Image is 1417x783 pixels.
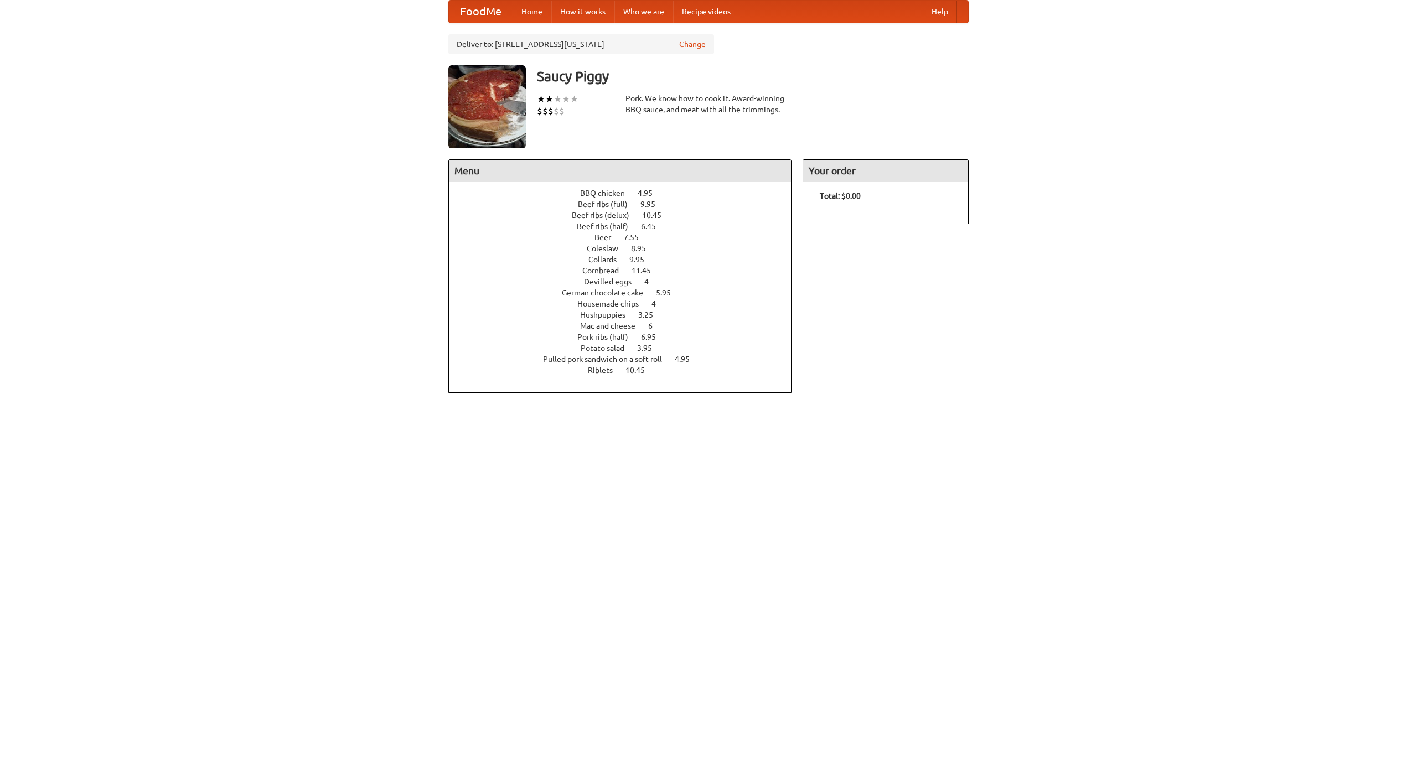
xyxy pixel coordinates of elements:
span: 7.55 [624,233,650,242]
a: Beef ribs (delux) 10.45 [572,211,682,220]
a: Cornbread 11.45 [582,266,671,275]
a: Beef ribs (half) 6.45 [577,222,676,231]
span: Riblets [588,366,624,375]
span: Potato salad [581,344,635,352]
a: Riblets 10.45 [588,366,665,375]
img: angular.jpg [448,65,526,148]
div: Deliver to: [STREET_ADDRESS][US_STATE] [448,34,714,54]
span: Pork ribs (half) [577,333,639,341]
span: 5.95 [656,288,682,297]
span: Cornbread [582,266,630,275]
a: Collards 9.95 [588,255,665,264]
span: Housemade chips [577,299,650,308]
span: Beer [594,233,622,242]
span: Coleslaw [587,244,629,253]
a: Change [679,39,706,50]
a: Recipe videos [673,1,739,23]
h3: Saucy Piggy [537,65,969,87]
li: $ [559,105,565,117]
a: Pulled pork sandwich on a soft roll 4.95 [543,355,710,364]
span: 11.45 [632,266,662,275]
span: 4 [644,277,660,286]
a: Help [923,1,957,23]
a: Beef ribs (full) 9.95 [578,200,676,209]
a: BBQ chicken 4.95 [580,189,673,198]
span: 6.95 [641,333,667,341]
li: ★ [562,93,570,105]
span: 4.95 [638,189,664,198]
span: 6 [648,322,664,330]
span: German chocolate cake [562,288,654,297]
a: German chocolate cake 5.95 [562,288,691,297]
span: 4 [651,299,667,308]
a: Home [513,1,551,23]
span: Mac and cheese [580,322,647,330]
a: FoodMe [449,1,513,23]
li: $ [537,105,542,117]
span: Beef ribs (delux) [572,211,640,220]
span: 9.95 [629,255,655,264]
span: 3.95 [637,344,663,352]
h4: Your order [803,160,968,182]
a: Hushpuppies 3.25 [580,310,674,319]
a: Housemade chips 4 [577,299,676,308]
li: ★ [537,93,545,105]
li: ★ [570,93,578,105]
span: Pulled pork sandwich on a soft roll [543,355,673,364]
a: Who we are [614,1,673,23]
span: Collards [588,255,628,264]
a: How it works [551,1,614,23]
a: Beer 7.55 [594,233,659,242]
span: 8.95 [631,244,657,253]
a: Devilled eggs 4 [584,277,669,286]
span: 4.95 [675,355,701,364]
span: 9.95 [640,200,666,209]
span: 3.25 [638,310,664,319]
a: Mac and cheese 6 [580,322,673,330]
span: Devilled eggs [584,277,643,286]
span: BBQ chicken [580,189,636,198]
b: Total: $0.00 [820,191,861,200]
a: Coleslaw 8.95 [587,244,666,253]
span: Beef ribs (full) [578,200,639,209]
span: 6.45 [641,222,667,231]
div: Pork. We know how to cook it. Award-winning BBQ sauce, and meat with all the trimmings. [625,93,792,115]
a: Potato salad 3.95 [581,344,673,352]
span: 10.45 [642,211,673,220]
span: Beef ribs (half) [577,222,639,231]
span: 10.45 [625,366,656,375]
li: ★ [554,93,562,105]
li: $ [542,105,548,117]
h4: Menu [449,160,791,182]
li: ★ [545,93,554,105]
li: $ [548,105,554,117]
li: $ [554,105,559,117]
span: Hushpuppies [580,310,637,319]
a: Pork ribs (half) 6.95 [577,333,676,341]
